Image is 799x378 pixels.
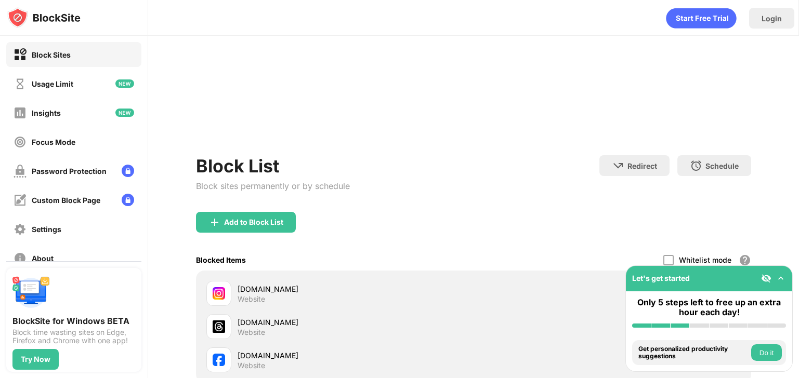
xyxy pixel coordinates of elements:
[213,287,225,300] img: favicons
[705,161,739,170] div: Schedule
[238,350,474,361] div: [DOMAIN_NAME]
[32,196,100,205] div: Custom Block Page
[12,274,50,312] img: push-desktop.svg
[32,109,61,117] div: Insights
[14,48,27,61] img: block-on.svg
[14,223,27,236] img: settings-off.svg
[238,283,474,294] div: [DOMAIN_NAME]
[32,138,75,146] div: Focus Mode
[776,273,786,283] img: omni-setup-toggle.svg
[751,344,782,361] button: Do it
[32,225,61,234] div: Settings
[14,252,27,265] img: about-off.svg
[196,155,350,177] div: Block List
[21,355,50,363] div: Try Now
[224,218,283,226] div: Add to Block List
[7,7,81,28] img: logo-blocksite.svg
[196,181,350,191] div: Block sites permanently or by schedule
[12,328,135,345] div: Block time wasting sites on Edge, Firefox and Chrome with one app!
[762,14,782,23] div: Login
[115,79,134,88] img: new-icon.svg
[32,50,71,59] div: Block Sites
[213,320,225,333] img: favicons
[761,273,771,283] img: eye-not-visible.svg
[213,354,225,366] img: favicons
[238,294,265,304] div: Website
[238,361,265,370] div: Website
[14,77,27,90] img: time-usage-off.svg
[196,65,751,143] iframe: Banner
[14,136,27,148] img: focus-off.svg
[238,328,265,337] div: Website
[238,317,474,328] div: [DOMAIN_NAME]
[32,79,73,88] div: Usage Limit
[666,8,737,29] div: animation
[115,109,134,117] img: new-icon.svg
[679,255,731,264] div: Whitelist mode
[32,254,54,263] div: About
[196,255,246,264] div: Blocked Items
[32,167,107,176] div: Password Protection
[122,165,134,177] img: lock-menu.svg
[12,316,135,326] div: BlockSite for Windows BETA
[122,194,134,206] img: lock-menu.svg
[638,345,749,360] div: Get personalized productivity suggestions
[14,194,27,207] img: customize-block-page-off.svg
[14,165,27,178] img: password-protection-off.svg
[627,161,657,170] div: Redirect
[632,274,690,282] div: Let's get started
[632,298,786,317] div: Only 5 steps left to free up an extra hour each day!
[14,106,27,119] img: insights-off.svg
